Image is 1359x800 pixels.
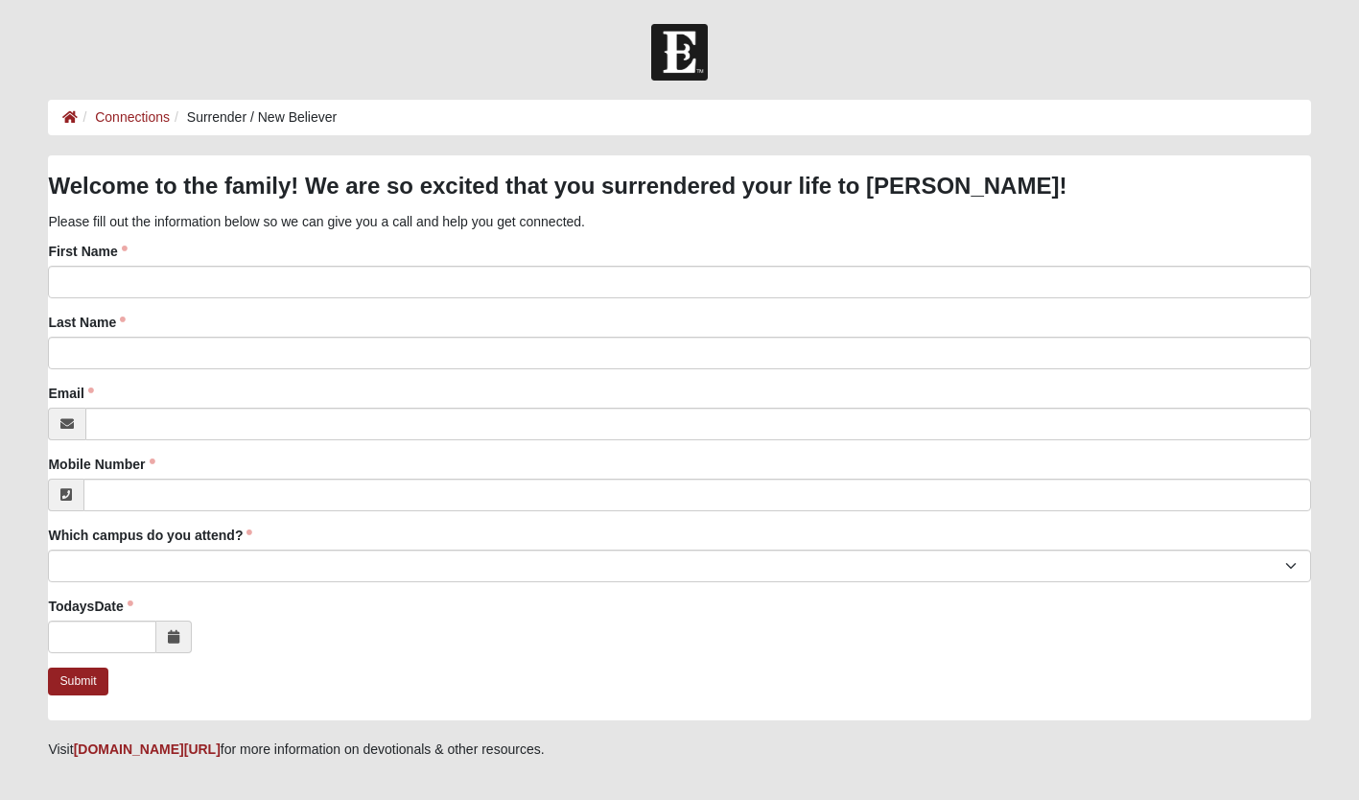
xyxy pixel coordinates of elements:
h3: Welcome to the family! We are so excited that you surrendered your life to [PERSON_NAME]! [48,173,1310,200]
label: Email [48,384,93,403]
img: Church of Eleven22 Logo [651,24,708,81]
label: First Name [48,242,127,261]
a: [DOMAIN_NAME][URL] [74,741,221,757]
li: Surrender / New Believer [170,107,337,128]
label: Mobile Number [48,455,154,474]
a: Submit [48,668,107,695]
label: Last Name [48,313,126,332]
p: Please fill out the information below so we can give you a call and help you get connected. [48,212,1310,232]
label: Which campus do you attend? [48,526,252,545]
a: Connections [95,109,170,125]
label: TodaysDate [48,597,132,616]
